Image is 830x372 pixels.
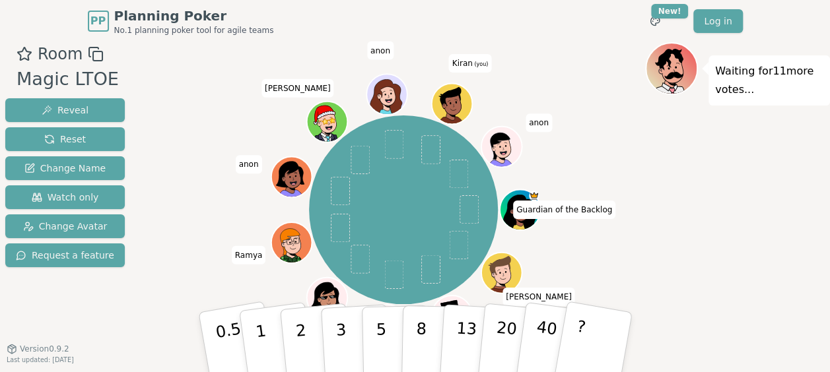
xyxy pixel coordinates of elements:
button: New! [643,9,667,33]
a: PPPlanning PokerNo.1 planning poker tool for agile teams [88,7,274,36]
button: Request a feature [5,243,125,267]
span: Last updated: [DATE] [7,356,74,363]
span: Reveal [42,104,88,117]
button: Reset [5,127,125,151]
span: Reset [44,133,86,146]
span: Click to change your name [502,288,575,306]
span: Click to change your name [513,201,615,219]
span: Room [38,42,83,66]
span: No.1 planning poker tool for agile teams [114,25,274,36]
a: Log in [693,9,742,33]
span: Version 0.9.2 [20,344,69,354]
span: Change Name [24,162,106,175]
span: Planning Poker [114,7,274,25]
span: Change Avatar [23,220,108,233]
button: Change Name [5,156,125,180]
span: Watch only [32,191,99,204]
span: Click to change your name [367,41,394,59]
span: Click to change your name [526,113,552,132]
button: Version0.9.2 [7,344,69,354]
button: Watch only [5,185,125,209]
span: PP [90,13,106,29]
p: Waiting for 11 more votes... [715,62,823,99]
div: Magic LTOE [17,66,119,93]
div: New! [651,4,689,18]
span: Guardian of the Backlog is the host [529,191,539,201]
span: (you) [473,61,489,67]
button: Add as favourite [17,42,32,66]
span: Click to change your name [449,54,492,73]
span: Request a feature [16,249,114,262]
button: Click to change your avatar [432,84,471,123]
span: Click to change your name [232,246,266,264]
button: Reveal [5,98,125,122]
button: Change Avatar [5,214,125,238]
span: Click to change your name [261,79,334,98]
span: Click to change your name [236,155,262,173]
